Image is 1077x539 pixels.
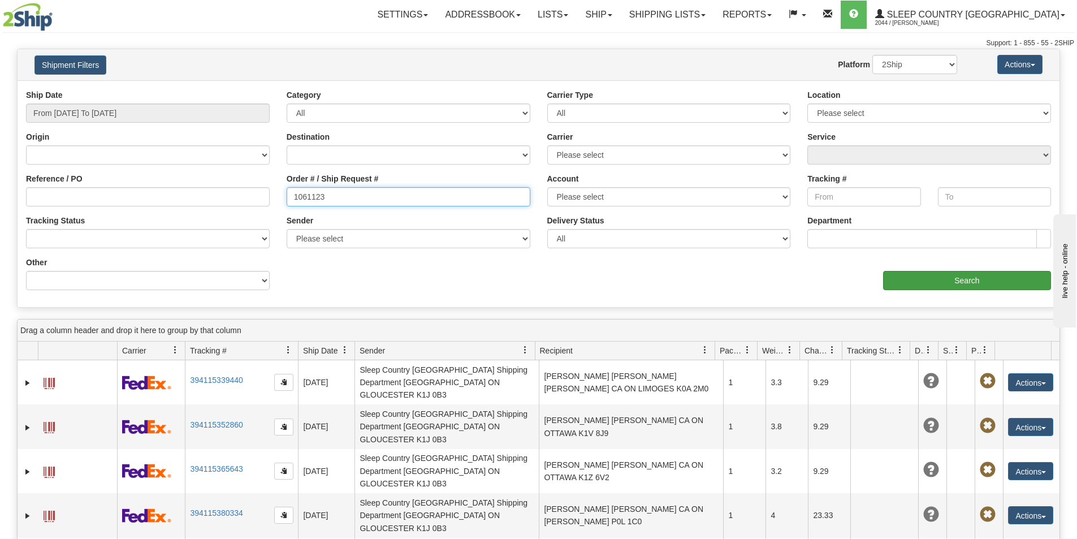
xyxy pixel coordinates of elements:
[8,10,105,18] div: live help - online
[287,89,321,101] label: Category
[980,462,996,478] span: Pickup Not Assigned
[923,418,939,434] span: Unknown
[765,404,808,449] td: 3.8
[971,345,981,356] span: Pickup Status
[529,1,577,29] a: Lists
[547,131,573,143] label: Carrier
[807,187,920,206] input: From
[838,59,870,70] label: Platform
[539,360,723,404] td: [PERSON_NAME] [PERSON_NAME] [PERSON_NAME] CA ON LIMOGES K0A 2M0
[354,360,539,404] td: Sleep Country [GEOGRAPHIC_DATA] Shipping Department [GEOGRAPHIC_DATA] ON GLOUCESTER K1J 0B3
[1008,462,1053,480] button: Actions
[577,1,620,29] a: Ship
[919,340,938,360] a: Delivery Status filter column settings
[540,345,573,356] span: Recipient
[915,345,924,356] span: Delivery Status
[808,360,850,404] td: 9.29
[947,340,966,360] a: Shipment Issues filter column settings
[1008,373,1053,391] button: Actions
[867,1,1074,29] a: Sleep Country [GEOGRAPHIC_DATA] 2044 / [PERSON_NAME]
[369,1,436,29] a: Settings
[695,340,715,360] a: Recipient filter column settings
[807,89,840,101] label: Location
[808,404,850,449] td: 9.29
[547,215,604,226] label: Delivery Status
[122,420,171,434] img: 2 - FedEx
[298,360,354,404] td: [DATE]
[298,449,354,493] td: [DATE]
[279,340,298,360] a: Tracking # filter column settings
[22,377,33,389] a: Expand
[122,464,171,478] img: 2 - FedEx
[287,215,313,226] label: Sender
[923,462,939,478] span: Unknown
[923,373,939,389] span: Unknown
[539,493,723,537] td: [PERSON_NAME] [PERSON_NAME] CA ON [PERSON_NAME] P0L 1C0
[354,493,539,537] td: Sleep Country [GEOGRAPHIC_DATA] Shipping Department [GEOGRAPHIC_DATA] ON GLOUCESTER K1J 0B3
[3,3,53,31] img: logo2044.jpg
[762,345,786,356] span: Weight
[923,507,939,523] span: Unknown
[122,376,171,390] img: 2 - FedEx
[997,55,1043,74] button: Actions
[303,345,338,356] span: Ship Date
[975,340,994,360] a: Pickup Status filter column settings
[298,493,354,537] td: [DATE]
[354,449,539,493] td: Sleep Country [GEOGRAPHIC_DATA] Shipping Department [GEOGRAPHIC_DATA] ON GLOUCESTER K1J 0B3
[875,18,960,29] span: 2044 / [PERSON_NAME]
[44,462,55,480] a: Label
[738,340,757,360] a: Packages filter column settings
[765,449,808,493] td: 3.2
[980,507,996,523] span: Pickup Not Assigned
[1051,212,1076,327] iframe: chat widget
[3,38,1074,48] div: Support: 1 - 855 - 55 - 2SHIP
[547,173,579,184] label: Account
[190,345,227,356] span: Tracking #
[516,340,535,360] a: Sender filter column settings
[621,1,714,29] a: Shipping lists
[436,1,529,29] a: Addressbook
[44,373,55,391] a: Label
[823,340,842,360] a: Charge filter column settings
[847,345,896,356] span: Tracking Status
[808,493,850,537] td: 23.33
[780,340,799,360] a: Weight filter column settings
[883,271,1051,290] input: Search
[720,345,743,356] span: Packages
[938,187,1051,206] input: To
[190,376,243,385] a: 394115339440
[274,374,293,391] button: Copy to clipboard
[360,345,385,356] span: Sender
[287,131,330,143] label: Destination
[765,360,808,404] td: 3.3
[723,449,765,493] td: 1
[807,131,836,143] label: Service
[539,449,723,493] td: [PERSON_NAME] [PERSON_NAME] CA ON OTTAWA K1Z 6V2
[298,404,354,449] td: [DATE]
[723,404,765,449] td: 1
[26,131,49,143] label: Origin
[122,345,146,356] span: Carrier
[765,493,808,537] td: 4
[723,360,765,404] td: 1
[190,464,243,473] a: 394115365643
[714,1,780,29] a: Reports
[1008,506,1053,524] button: Actions
[18,320,1059,342] div: grid grouping header
[22,422,33,433] a: Expand
[539,404,723,449] td: [PERSON_NAME] [PERSON_NAME] CA ON OTTAWA K1V 8J9
[547,89,593,101] label: Carrier Type
[190,508,243,518] a: 394115380334
[166,340,185,360] a: Carrier filter column settings
[884,10,1059,19] span: Sleep Country [GEOGRAPHIC_DATA]
[274,463,293,480] button: Copy to clipboard
[980,373,996,389] span: Pickup Not Assigned
[44,417,55,435] a: Label
[44,506,55,524] a: Label
[804,345,828,356] span: Charge
[723,493,765,537] td: 1
[943,345,953,356] span: Shipment Issues
[34,55,106,75] button: Shipment Filters
[335,340,354,360] a: Ship Date filter column settings
[274,419,293,435] button: Copy to clipboard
